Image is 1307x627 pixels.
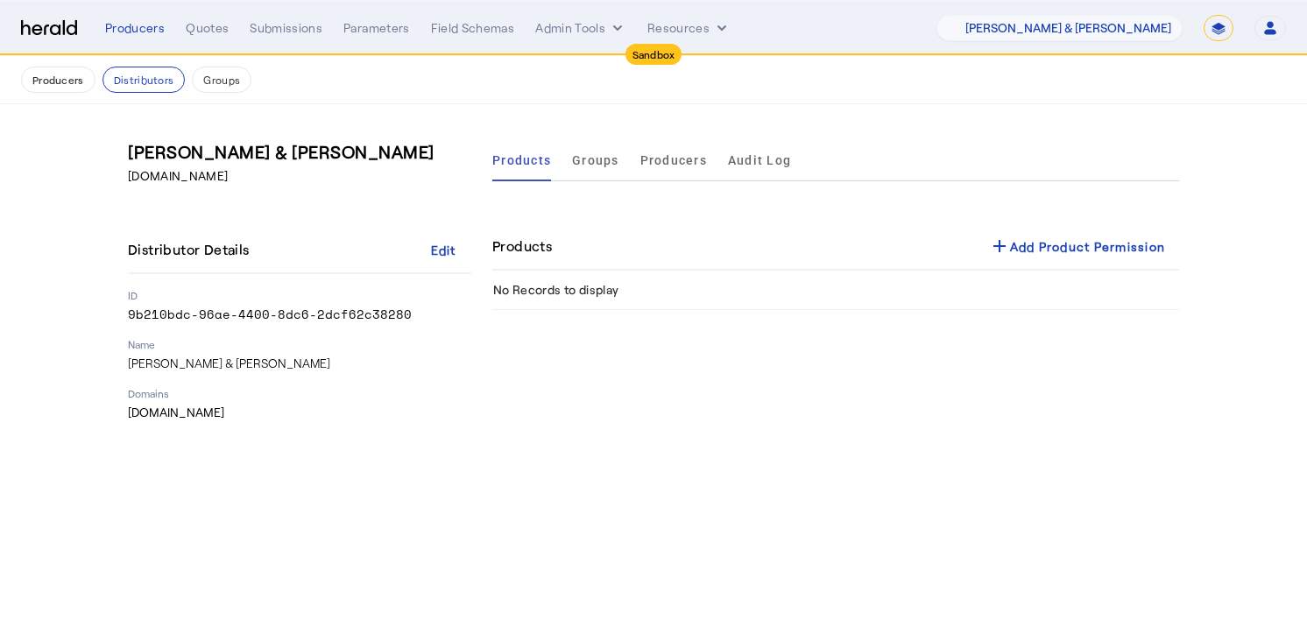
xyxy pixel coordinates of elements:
span: Groups [572,154,619,166]
img: Herald Logo [21,20,77,37]
button: Producers [21,67,95,93]
div: Quotes [186,19,229,37]
a: Audit Log [728,139,791,181]
td: No Records to display [492,271,1179,310]
p: [DOMAIN_NAME] [128,404,471,421]
span: Audit Log [728,154,791,166]
p: Domains [128,386,471,400]
span: Products [492,154,551,166]
a: Producers [640,139,707,181]
button: Distributors [102,67,186,93]
div: Add Product Permission [989,236,1166,257]
div: Edit [431,241,456,259]
button: Add Product Permission [975,230,1180,262]
span: Producers [640,154,707,166]
button: Groups [192,67,251,93]
button: Resources dropdown menu [647,19,731,37]
div: Sandbox [625,44,682,65]
div: Field Schemas [431,19,515,37]
mat-icon: add [989,236,1010,257]
p: 9b210bdc-96ae-4400-8dc6-2dcf62c38280 [128,306,471,323]
a: Groups [572,139,619,181]
button: internal dropdown menu [535,19,626,37]
a: Products [492,139,551,181]
h4: Products [492,236,552,257]
p: [PERSON_NAME] & [PERSON_NAME] [128,355,471,372]
div: Producers [105,19,165,37]
div: Parameters [343,19,410,37]
h4: Distributor Details [128,239,257,260]
div: Submissions [250,19,322,37]
p: ID [128,288,471,302]
button: Edit [415,234,471,265]
p: Name [128,337,471,351]
h3: [PERSON_NAME] & [PERSON_NAME] [128,139,471,164]
p: [DOMAIN_NAME] [128,167,471,185]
